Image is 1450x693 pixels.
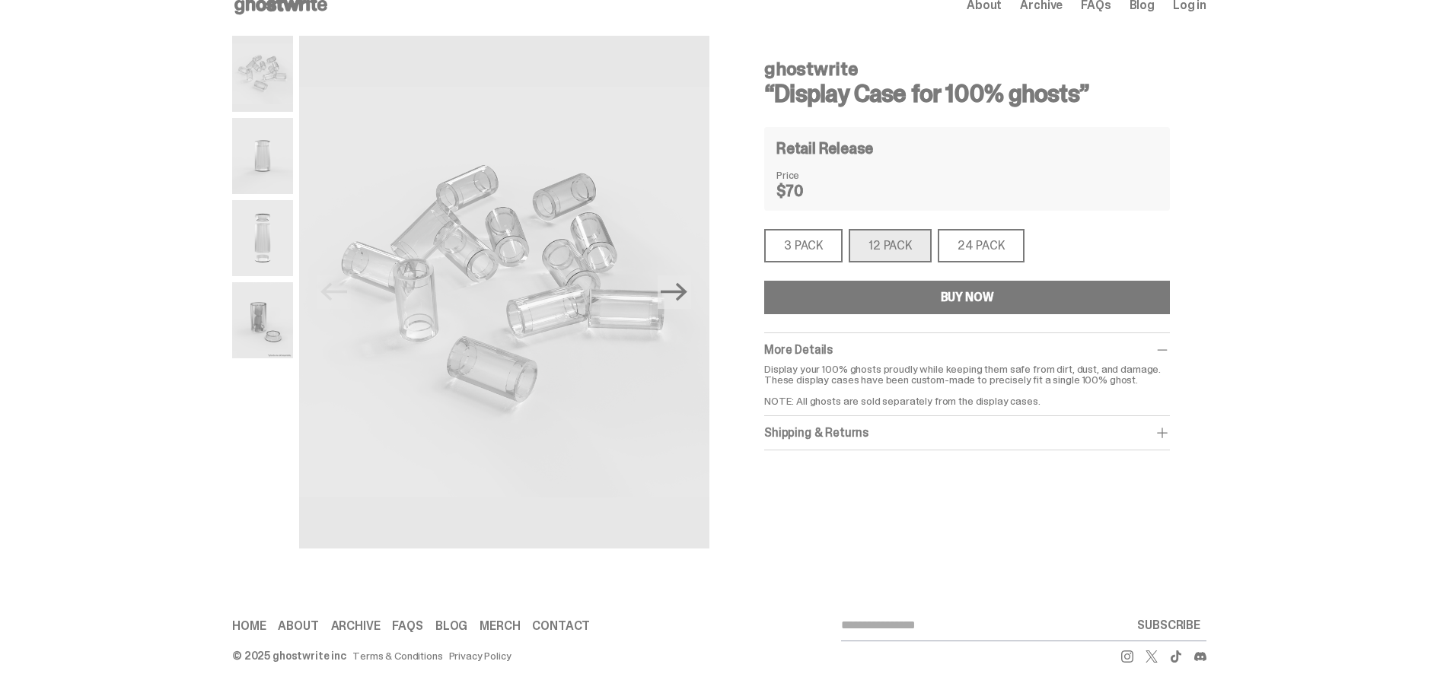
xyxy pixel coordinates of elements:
h4: ghostwrite [764,60,1170,78]
button: BUY NOW [764,281,1170,314]
div: © 2025 ghostwrite inc [232,650,346,661]
div: 24 PACK [938,229,1025,262]
a: Merch [480,620,520,632]
span: More Details [764,342,833,358]
a: FAQs [392,620,422,632]
a: Contact [532,620,590,632]
div: 12 PACK [849,229,932,262]
p: Display your 100% ghosts proudly while keeping them safe from dirt, dust, and damage. These displ... [764,364,1170,406]
img: display%20case%20open.png [232,200,293,276]
button: SUBSCRIBE [1131,610,1206,641]
h3: “Display Case for 100% ghosts” [764,81,1170,106]
img: display%20case%201.png [232,118,293,194]
h4: Retail Release [776,141,873,156]
div: Shipping & Returns [764,425,1170,440]
a: About [278,620,318,632]
a: Privacy Policy [449,650,511,661]
img: display%20case%20example.png [232,282,293,358]
a: Home [232,620,266,632]
img: display%20cases%2012.png [299,36,709,548]
dt: Price [776,170,852,180]
button: Next [658,275,691,309]
div: BUY NOW [941,291,994,304]
dd: $70 [776,183,852,199]
div: 3 PACK [764,229,843,262]
a: Archive [331,620,381,632]
a: Blog [435,620,467,632]
a: Terms & Conditions [352,650,442,661]
img: display%20cases%2012.png [232,36,293,112]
